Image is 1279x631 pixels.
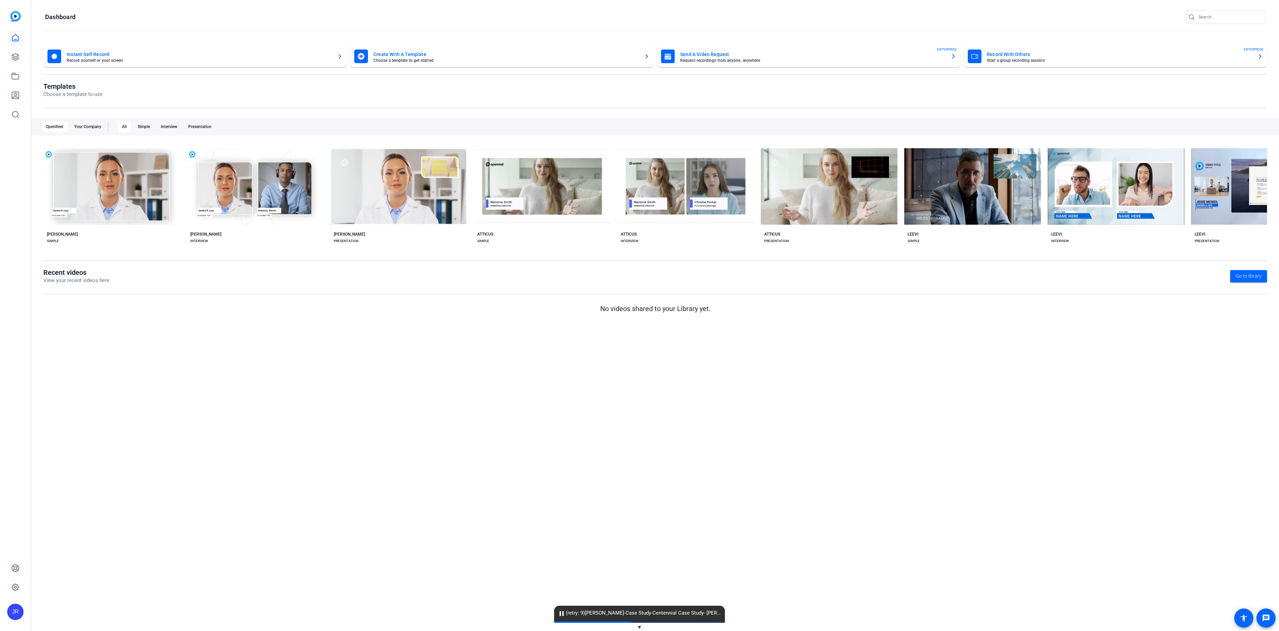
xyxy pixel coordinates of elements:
[10,11,21,22] img: blue-gradient.svg
[1244,47,1264,52] span: ENTERPRISE
[118,121,131,132] div: All
[43,277,109,284] p: View your recent videos here
[1230,270,1267,282] a: Go to library
[937,47,957,52] span: ENTERPRISE
[1195,232,1205,237] div: LEEVI
[67,58,332,62] mat-card-subtitle: Record yourself or your screen
[964,45,1267,67] button: Record With OthersStart a group recording sessionENTERPRISE
[134,121,154,132] div: Simple
[987,58,1252,62] mat-card-subtitle: Start a group recording session
[47,238,59,244] div: SIMPLE
[1240,614,1248,622] mat-icon: accessibility
[1262,614,1270,622] mat-icon: message
[1195,238,1219,244] div: PRESENTATION
[373,50,638,58] mat-card-title: Create With A Template
[680,50,945,58] mat-card-title: Send A Video Request
[45,13,75,21] h1: Dashboard
[764,238,789,244] div: PRESENTATION
[1051,232,1062,237] div: LEEVI
[43,304,1267,314] p: No videos shared to your Library yet.
[554,609,725,617] span: (retry: 9) [PERSON_NAME]-Case Study-Centennial Case Study- [PERSON_NAME]-1755706722667-webcam
[621,232,637,237] div: ATTICUS
[680,58,945,62] mat-card-subtitle: Request recordings from anyone, anywhere
[621,238,638,244] div: INTERVIEW
[908,232,918,237] div: LEEVI
[190,232,221,237] div: [PERSON_NAME]
[1198,13,1260,21] input: Search
[157,121,181,132] div: Interview
[42,121,67,132] div: OpenReel
[334,232,365,237] div: [PERSON_NAME]
[373,58,638,62] mat-card-subtitle: Choose a template to get started
[764,232,780,237] div: ATTICUS
[47,232,78,237] div: [PERSON_NAME]
[477,238,489,244] div: SIMPLE
[70,121,105,132] div: Your Company
[657,45,960,67] button: Send A Video RequestRequest recordings from anyone, anywhereENTERPRISE
[190,238,208,244] div: INTERVIEW
[477,232,493,237] div: ATTICUS
[67,50,332,58] mat-card-title: Instant Self Record
[184,121,216,132] div: Presentation
[43,45,347,67] button: Instant Self RecordRecord yourself or your screen
[1236,272,1262,280] span: Go to library
[1051,238,1069,244] div: INTERVIEW
[334,238,358,244] div: PRESENTATION
[558,609,566,618] mat-icon: pause
[350,45,654,67] button: Create With A TemplateChoose a template to get started
[637,624,642,630] span: ▼
[908,238,920,244] div: SIMPLE
[43,90,102,98] p: Choose a template to use
[43,82,102,90] h1: Templates
[987,50,1252,58] mat-card-title: Record With Others
[7,604,24,620] div: JR
[43,268,109,277] h1: Recent videos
